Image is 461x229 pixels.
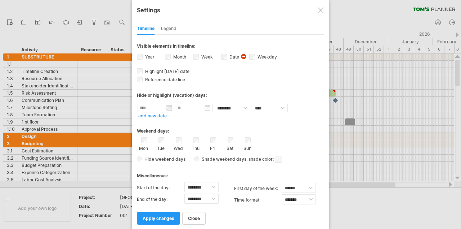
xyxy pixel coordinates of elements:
[275,156,282,163] span: click here to change the shade color
[137,23,155,35] div: Timeline
[243,144,252,151] label: Sun
[208,144,217,151] label: Fri
[137,182,184,194] label: Start of the day:
[137,212,180,225] a: apply changes
[142,156,185,162] span: Hide weekend days
[188,216,200,221] span: close
[225,144,234,151] label: Sat
[137,43,324,51] div: Visible elements in timeline:
[144,77,185,82] span: Reference date line
[246,155,282,164] span: , shade color:
[228,54,239,60] label: Date
[234,183,282,194] label: first day of the week:
[172,54,186,60] label: Month
[200,54,213,60] label: Week
[137,121,324,135] div: Weekend days:
[199,156,246,162] span: Shade weekend days
[156,144,165,151] label: Tue
[143,216,174,221] span: apply changes
[256,54,277,60] label: Weekday
[138,113,167,118] a: add new date
[137,166,324,180] div: Miscellaneous:
[137,194,184,205] label: End of the day:
[191,144,200,151] label: Thu
[137,3,324,16] div: Settings
[161,23,176,35] div: Legend
[139,144,148,151] label: Mon
[144,54,155,60] label: Year
[182,212,206,225] a: close
[144,69,189,74] span: Highlight [DATE] date
[137,92,324,98] div: Hide or highlight (vacation) days:
[174,144,183,151] label: Wed
[234,194,282,206] label: Time format:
